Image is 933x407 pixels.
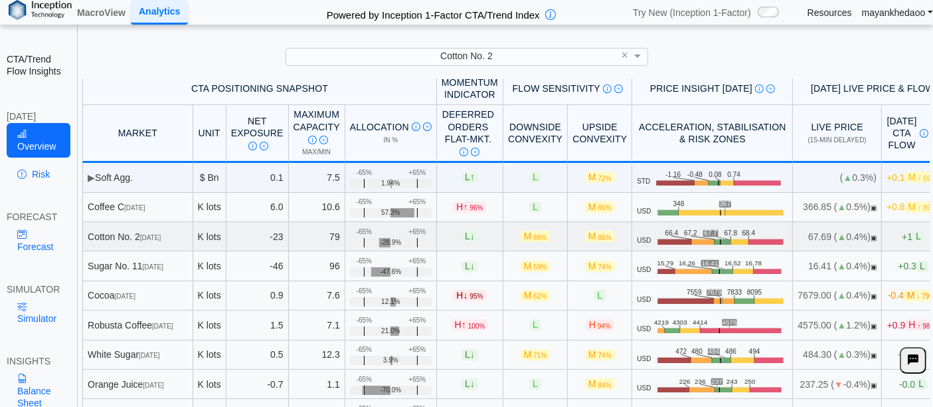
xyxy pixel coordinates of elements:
span: ▲ [837,231,847,242]
span: 84% [598,382,612,389]
span: H [452,319,489,331]
td: ( 0.3%) [793,163,882,192]
span: 3.9% [383,356,398,364]
span: OPEN: Market session is currently open. [871,293,877,300]
div: SIMULATOR [7,283,70,295]
span: M [521,231,551,242]
text: -0.48 [689,171,705,178]
th: Live Price [793,105,882,163]
span: +1 [902,231,924,242]
span: ↓ [470,231,475,242]
div: [DATE] [7,110,70,122]
td: 237.25 ( -0.4%) [793,370,882,399]
span: L [462,261,478,272]
div: -65% [357,317,372,325]
td: 0.9 [226,281,289,311]
td: K lots [193,251,226,281]
text: 480 [691,348,703,355]
th: Acceleration, Stabilisation & Risk Zones [632,105,793,163]
td: 6.0 [226,193,289,222]
text: 472 [675,348,687,355]
td: 7.6 [289,281,345,311]
td: 4575.00 ( 1.2%) [793,311,882,340]
span: 72% [598,175,612,182]
text: 486 [725,348,736,355]
span: OPEN: Market session is currently open. [871,204,877,211]
span: OPEN: Market session is currently open. [871,352,877,359]
span: M [585,231,615,242]
text: 484 [709,348,720,355]
span: -0.0 [899,378,927,390]
span: L [462,231,478,242]
span: ↑ [464,202,468,212]
div: -65% [357,198,372,206]
span: ↓ [470,261,475,271]
span: M [585,202,615,213]
td: 7.1 [289,311,345,340]
div: Orange Juice [88,378,188,390]
text: 15.79 [657,259,674,267]
text: 4303 [673,319,688,326]
span: in % [383,136,398,144]
text: 16.52 [726,259,743,267]
span: ▲ [837,320,847,331]
text: 367 [720,200,731,207]
td: -0.7 [226,370,289,399]
text: 7679 [707,289,722,296]
span: ▲ [837,349,847,360]
img: Info [248,142,257,150]
span: 57.3% [381,209,400,217]
span: M [521,349,551,360]
div: Maximum Capacity [294,108,340,145]
div: +65% [408,376,426,384]
td: $ Bn [193,163,226,192]
a: Overview [7,123,70,158]
td: K lots [193,281,226,311]
span: L [912,231,924,242]
img: Read More [614,84,623,93]
img: Read More [766,84,775,93]
span: ▲ [837,290,847,301]
a: Resources [807,7,852,19]
div: FORECAST [7,211,70,223]
td: 1.5 [226,311,289,340]
div: -65% [357,346,372,354]
span: STD [637,178,650,186]
text: 250 [746,378,757,385]
th: MARKET [82,105,193,163]
text: 4219 [654,319,669,326]
span: ↑ [470,172,475,183]
div: Allocation [350,121,432,133]
span: 1.94% [381,180,400,188]
td: 366.85 ( 0.5%) [793,193,882,222]
span: L [529,378,541,390]
img: Info [755,84,764,93]
td: 7.5 [289,163,345,192]
span: USD [637,325,651,333]
text: 16.41 [703,259,720,267]
img: Info [603,84,612,93]
img: Read More [260,142,268,150]
span: ↓ [464,290,468,301]
td: 0.5 [226,340,289,370]
text: 4575 [723,319,738,326]
a: Forecast [7,223,70,257]
span: [DATE] [139,352,159,359]
td: 0.1 [226,163,289,192]
span: Try New (Inception 1-Factor) [633,7,751,19]
span: M [521,290,551,301]
span: M [585,349,615,360]
span: 62% [533,293,547,300]
div: -65% [357,257,372,265]
td: 79 [289,222,345,251]
span: L [529,172,541,183]
text: 16.78 [747,259,764,267]
span: 95% [470,293,483,300]
text: 8095 [747,289,762,296]
text: 237 [713,378,724,385]
div: Coffee C [88,201,188,213]
text: 226 [679,378,691,385]
span: USD [637,207,651,215]
text: 68.4 [742,230,756,237]
span: L [916,261,928,272]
